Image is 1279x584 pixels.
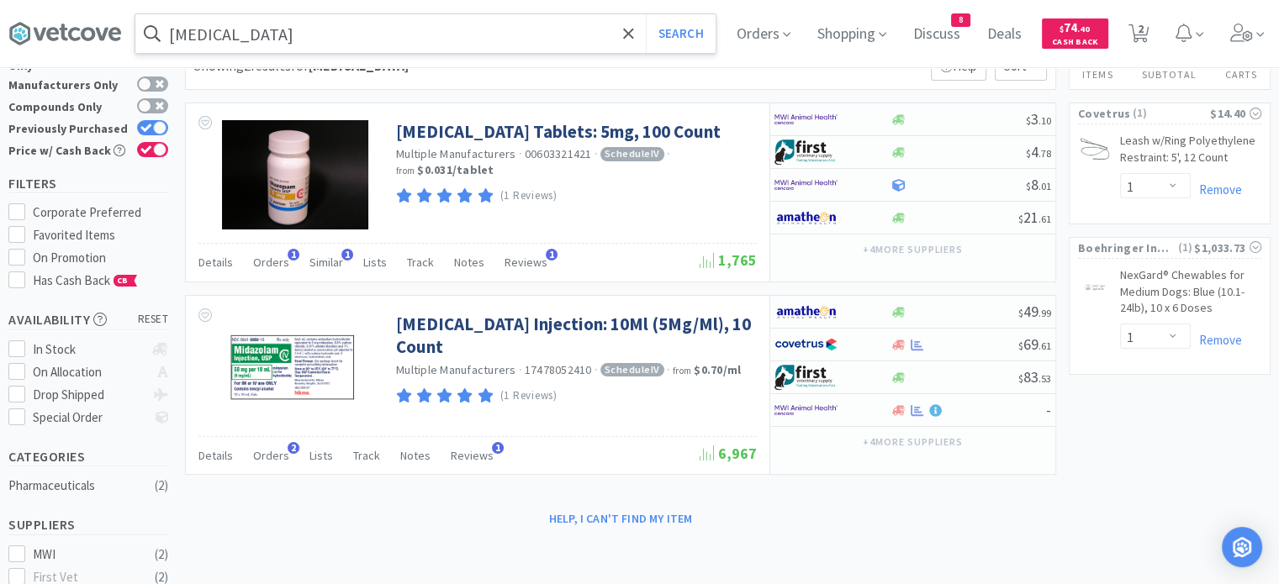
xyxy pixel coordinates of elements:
span: ( 1 ) [1176,239,1194,256]
div: Synced Suppliers Only [8,45,129,71]
span: Schedule IV [600,363,664,376]
span: Track [353,448,380,463]
img: f6b2451649754179b5b4e0c70c3f7cb0_2.png [774,172,838,197]
img: ad89ba7dd1414e4fa9bbd405ea0110d1_807662.png [218,313,372,422]
div: Drop Shipped [33,385,145,405]
button: +4more suppliers [854,238,971,261]
input: Search by item, sku, manufacturer, ingredient, size... [135,14,716,53]
span: 8 [952,14,970,26]
span: 4 [1026,142,1051,161]
img: f6b2451649754179b5b4e0c70c3f7cb0_2.png [774,397,838,423]
div: MWI [33,545,137,565]
div: Manufacturers Only [8,76,129,91]
span: Orders [253,448,289,463]
span: from [396,165,415,176]
span: $ [1018,372,1023,385]
span: from [673,365,691,376]
p: (1 Reviews) [500,387,558,405]
strong: $0.031 / tablet [417,162,494,177]
a: $74.40Cash Back [1042,11,1108,56]
span: $ [1018,213,1023,225]
span: 83 [1018,367,1051,387]
img: f6b2451649754179b5b4e0c70c3f7cb0_2.png [774,107,838,132]
span: Covetrus [1078,104,1130,123]
span: 1 [288,249,299,260]
span: 2 [288,442,299,454]
div: $1,033.73 [1194,239,1261,257]
a: Multiple Manufacturers [396,362,516,377]
img: 0d9abf8fb24f43b0a494910c88ed213f_26644.png [1078,136,1112,161]
span: Cash Back [1052,38,1098,49]
span: · [667,146,670,161]
span: Details [198,255,233,270]
span: · [519,362,522,377]
span: 49 [1018,302,1051,321]
span: Orders [253,255,289,270]
img: 3331a67d23dc422aa21b1ec98afbf632_11.png [774,205,838,230]
span: $ [1026,114,1031,127]
span: $ [1018,339,1023,352]
span: . 10 [1039,114,1051,127]
div: On Promotion [33,248,169,268]
div: Favorited Items [33,225,169,245]
img: c6cd2a095f384af0abd6aad4d55becf0_66248.jpeg [222,120,367,229]
h4: Subtotal [1126,66,1213,82]
span: 1 [492,442,504,454]
img: 67d67680309e4a0bb49a5ff0391dcc42_6.png [774,365,838,390]
span: 69 [1018,334,1051,354]
div: Previously Purchased [8,120,129,134]
span: Similar [309,255,343,270]
div: Compounds Only [8,98,129,113]
span: 6,967 [700,444,757,463]
span: $ [1060,24,1064,34]
span: · [595,362,598,377]
strong: $0.70 / ml [694,362,741,377]
a: NexGard® Chewables for Medium Dogs: Blue (10.1-24lb), 10 x 6 Doses [1120,267,1261,324]
span: Notes [400,448,431,463]
div: Corporate Preferred [33,203,169,223]
h5: Suppliers [8,515,168,534]
button: Search [646,14,716,53]
div: $14.40 [1210,104,1261,123]
span: 17478052410 [525,362,592,377]
span: Track [407,255,434,270]
a: Discuss8 [906,27,967,42]
span: Details [198,448,233,463]
img: 77fca1acd8b6420a9015268ca798ef17_1.png [774,332,838,357]
div: Price w/ Cash Back [8,142,129,156]
div: Pharmaceuticals [8,476,145,496]
span: . 78 [1039,147,1051,160]
p: (1 Reviews) [500,187,558,205]
a: Remove [1191,332,1242,348]
span: . 61 [1039,213,1051,225]
a: [MEDICAL_DATA] Injection: 10Ml (5Mg/Ml), 10 Count [396,313,753,359]
span: 1,765 [700,250,757,270]
span: 74 [1060,19,1090,35]
a: Remove [1191,182,1242,197]
div: Open Intercom Messenger [1222,527,1262,567]
span: reset [138,311,169,329]
span: · [595,146,598,161]
span: Lists [363,255,387,270]
span: 21 [1018,208,1051,227]
span: Notes [454,255,484,270]
div: On Allocation [33,362,145,382]
span: Has Cash Back [33,272,138,288]
span: Boehringer Ingelheim [1078,239,1176,257]
h4: Carts [1212,66,1270,82]
a: Leash w/Ring Polyethylene Restraint: 5', 12 Count [1120,133,1261,172]
span: Lists [309,448,333,463]
div: ( 2 ) [155,545,168,565]
div: In Stock [33,339,145,360]
h5: Categories [8,447,168,466]
span: · [667,362,670,377]
span: 00603321421 [525,146,592,161]
span: Reviews [451,448,494,463]
span: 8 [1026,175,1051,194]
span: 3 [1026,109,1051,129]
span: . 61 [1039,339,1051,352]
span: . 40 [1077,24,1090,34]
a: Deals [980,27,1028,42]
span: . 99 [1039,307,1051,319]
span: Schedule IV [600,147,664,160]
